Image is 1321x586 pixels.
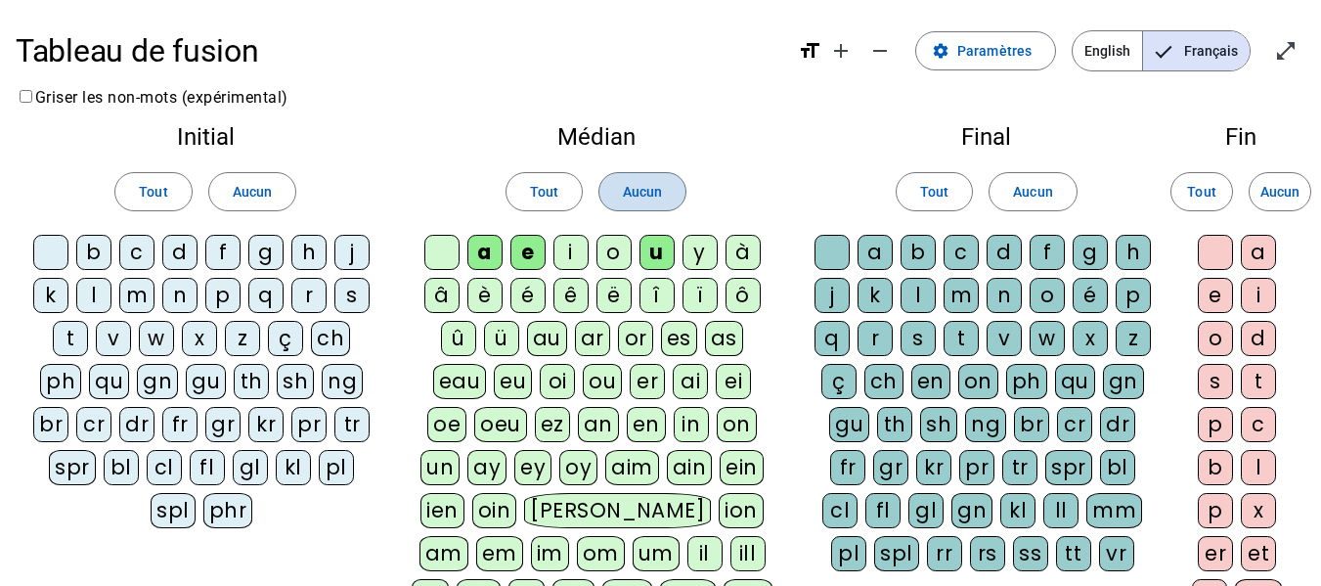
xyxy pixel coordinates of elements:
div: m [944,278,979,313]
span: Français [1143,31,1250,70]
mat-icon: remove [868,39,892,63]
h2: Initial [31,125,379,149]
mat-icon: settings [932,42,949,60]
div: cl [147,450,182,485]
div: ô [726,278,761,313]
div: ll [1043,493,1079,528]
div: pl [319,450,354,485]
div: br [1014,407,1049,442]
div: vr [1099,536,1134,571]
input: Griser les non-mots (expérimental) [20,90,32,103]
div: dr [1100,407,1135,442]
div: fr [830,450,865,485]
div: v [96,321,131,356]
div: b [1198,450,1233,485]
span: Tout [1187,180,1215,203]
div: pl [831,536,866,571]
div: bl [104,450,139,485]
div: mm [1086,493,1142,528]
div: d [987,235,1022,270]
div: kr [248,407,284,442]
div: [PERSON_NAME] [524,493,711,528]
div: y [683,235,718,270]
div: spl [874,536,919,571]
div: s [334,278,370,313]
div: l [1241,450,1276,485]
div: w [1030,321,1065,356]
div: u [639,235,675,270]
button: Tout [896,172,973,211]
div: i [1241,278,1276,313]
div: v [987,321,1022,356]
span: English [1073,31,1142,70]
div: qu [89,364,129,399]
div: en [627,407,666,442]
div: gr [205,407,241,442]
div: s [901,321,936,356]
div: z [1116,321,1151,356]
button: Aucun [1249,172,1311,211]
div: th [877,407,912,442]
div: pr [959,450,994,485]
div: ez [535,407,570,442]
div: kl [276,450,311,485]
div: eau [433,364,487,399]
span: Aucun [1013,180,1052,203]
div: oin [472,493,517,528]
div: l [901,278,936,313]
button: Tout [506,172,583,211]
div: gr [873,450,908,485]
div: gn [951,493,992,528]
div: x [1073,321,1108,356]
div: ai [673,364,708,399]
div: rr [927,536,962,571]
div: ê [553,278,589,313]
div: ar [575,321,610,356]
div: ë [596,278,632,313]
div: gn [1103,364,1144,399]
div: g [248,235,284,270]
div: ey [514,450,551,485]
div: in [674,407,709,442]
h1: Tableau de fusion [16,20,782,82]
div: eu [494,364,532,399]
div: ç [268,321,303,356]
div: gu [829,407,869,442]
div: r [858,321,893,356]
h2: Médian [411,125,780,149]
div: gn [137,364,178,399]
div: t [1241,364,1276,399]
div: oe [427,407,466,442]
div: ain [667,450,713,485]
div: s [1198,364,1233,399]
div: am [419,536,468,571]
div: bl [1100,450,1135,485]
div: ph [1006,364,1047,399]
div: fr [162,407,198,442]
div: n [987,278,1022,313]
span: Tout [139,180,167,203]
div: i [553,235,589,270]
div: w [139,321,174,356]
div: z [225,321,260,356]
div: ng [965,407,1006,442]
div: or [618,321,653,356]
mat-icon: add [829,39,853,63]
div: em [476,536,523,571]
button: Entrer en plein écran [1266,31,1305,70]
div: cr [76,407,111,442]
div: ç [821,364,857,399]
div: k [858,278,893,313]
div: a [467,235,503,270]
div: tr [1002,450,1037,485]
span: Tout [530,180,558,203]
div: p [205,278,241,313]
div: o [1030,278,1065,313]
div: on [958,364,998,399]
div: d [1241,321,1276,356]
div: g [1073,235,1108,270]
span: Tout [920,180,948,203]
div: ü [484,321,519,356]
div: j [815,278,850,313]
div: om [577,536,625,571]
